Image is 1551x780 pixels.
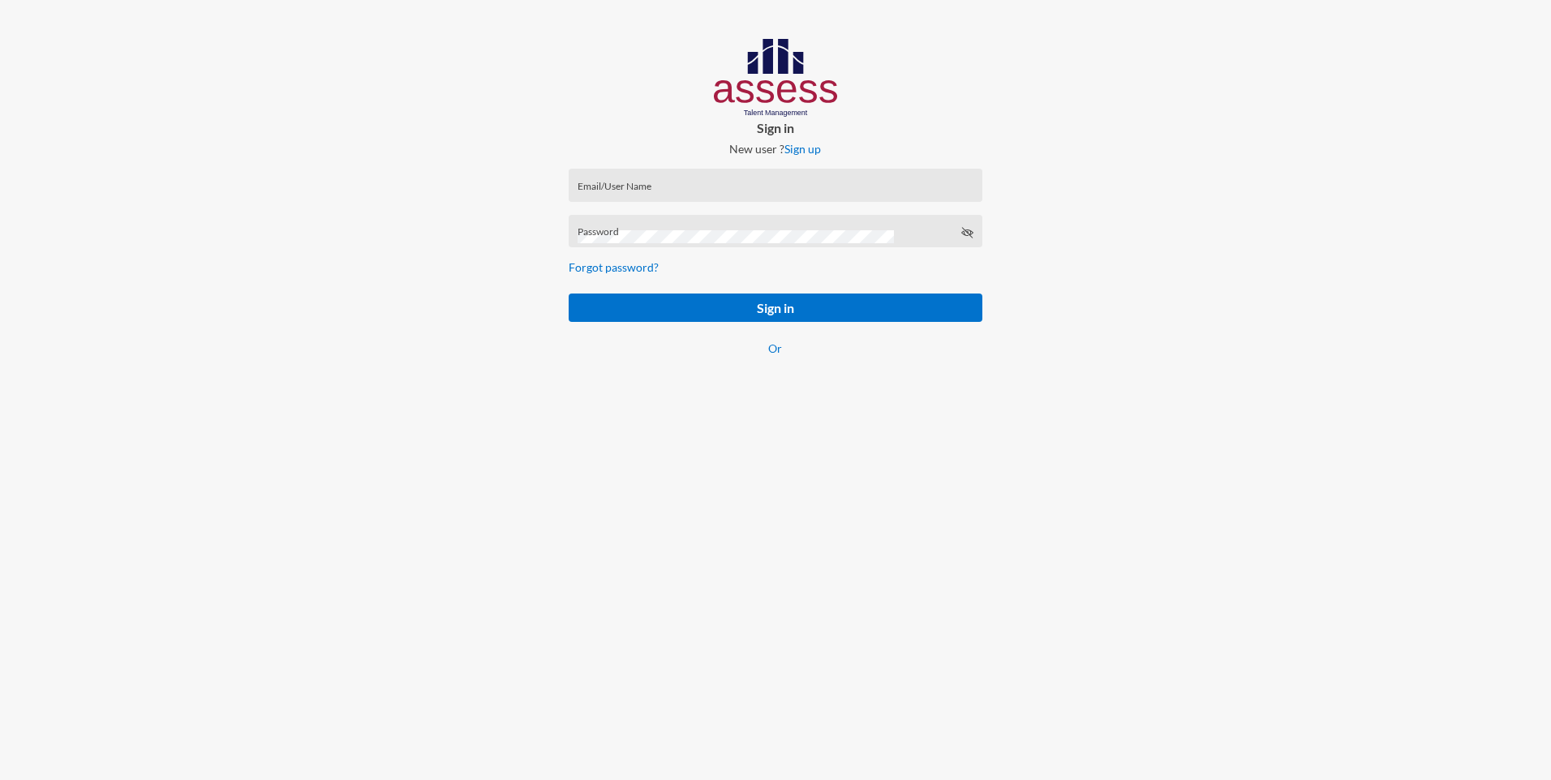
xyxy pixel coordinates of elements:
[714,39,838,117] img: AssessLogoo.svg
[556,120,995,135] p: Sign in
[556,142,995,156] p: New user ?
[569,341,982,355] p: Or
[784,142,821,156] a: Sign up
[569,294,982,322] button: Sign in
[569,260,659,274] a: Forgot password?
